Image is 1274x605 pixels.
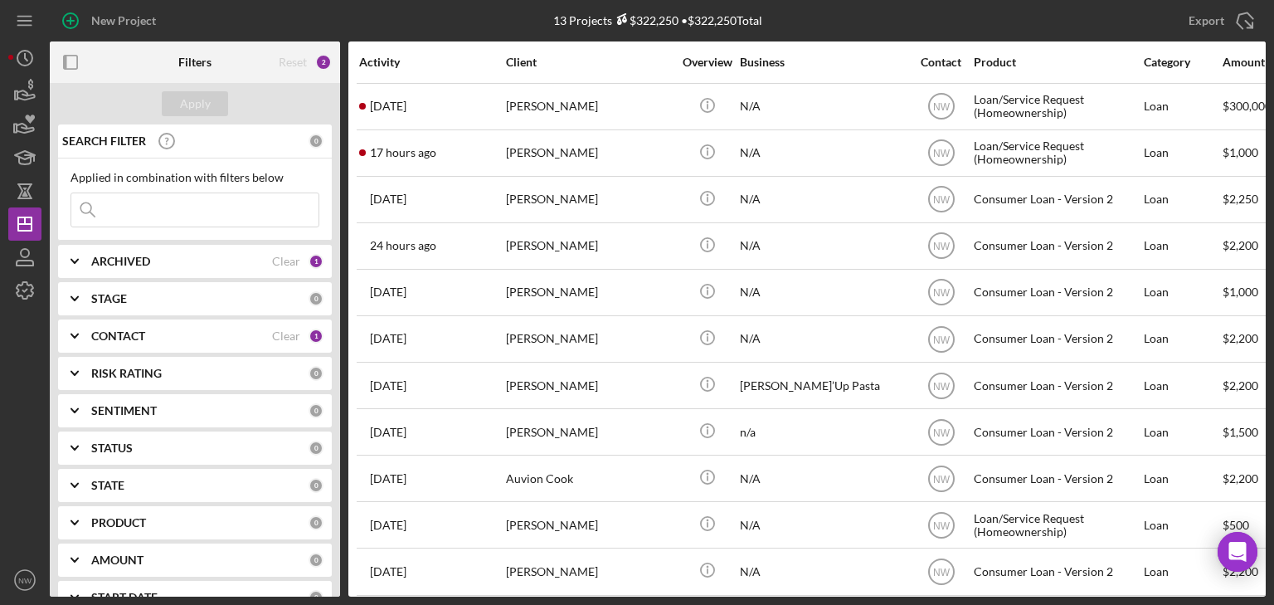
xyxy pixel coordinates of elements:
span: $2,250 [1223,192,1258,206]
div: Consumer Loan - Version 2 [974,224,1140,268]
text: NW [933,427,951,438]
text: NW [933,101,951,113]
div: Loan/Service Request (Homeownership) [974,85,1140,129]
div: [PERSON_NAME] [506,131,672,175]
div: 13 Projects • $322,250 Total [553,13,762,27]
div: [PERSON_NAME] [506,85,672,129]
b: RISK RATING [91,367,162,380]
time: 2025-09-11 21:02 [370,146,436,159]
b: Filters [178,56,212,69]
time: 2025-09-04 18:52 [370,426,406,439]
div: Loan/Service Request (Homeownership) [974,503,1140,547]
text: NW [933,380,951,392]
div: Auvion Cook [506,456,672,500]
div: N/A [740,85,906,129]
div: Consumer Loan - Version 2 [974,317,1140,361]
div: Client [506,56,672,69]
b: STATE [91,479,124,492]
div: Category [1144,56,1221,69]
div: Clear [272,329,300,343]
text: NW [933,520,951,531]
b: START DATE [91,591,158,604]
b: PRODUCT [91,516,146,529]
div: Activity [359,56,504,69]
div: Consumer Loan - Version 2 [974,410,1140,454]
div: Consumer Loan - Version 2 [974,271,1140,315]
div: Product [974,56,1140,69]
div: Clear [272,255,300,268]
text: NW [933,148,951,159]
time: 2025-09-08 21:10 [370,379,406,393]
div: Consumer Loan - Version 2 [974,363,1140,407]
time: 2025-09-11 12:47 [370,100,406,113]
text: NW [933,567,951,578]
div: N/A [740,456,906,500]
button: Export [1172,4,1266,37]
div: [PERSON_NAME] [506,363,672,407]
div: [PERSON_NAME] [506,549,672,593]
span: $300,000 [1223,99,1272,113]
time: 2025-09-09 00:45 [370,285,406,299]
div: Loan [1144,410,1221,454]
div: N/A [740,503,906,547]
div: N/A [740,224,906,268]
div: N/A [740,549,906,593]
text: NW [933,287,951,299]
div: Overview [676,56,738,69]
b: AMOUNT [91,554,143,567]
div: [PERSON_NAME] [506,224,672,268]
div: 2 [315,54,332,71]
time: 2025-09-11 14:50 [370,239,436,252]
b: ARCHIVED [91,255,150,268]
time: 2025-09-10 07:03 [370,472,406,485]
div: [PERSON_NAME] [506,410,672,454]
text: NW [933,334,951,345]
text: NW [933,194,951,206]
div: Export [1189,4,1224,37]
span: $2,200 [1223,378,1258,393]
text: NW [18,576,32,585]
div: 1 [309,254,323,269]
div: 0 [309,366,323,381]
div: 0 [309,441,323,456]
div: N/A [740,178,906,222]
div: Apply [180,91,211,116]
div: Loan [1144,317,1221,361]
time: 2025-09-09 09:41 [370,332,406,345]
div: Business [740,56,906,69]
button: Apply [162,91,228,116]
div: New Project [91,4,156,37]
div: [PERSON_NAME] [506,317,672,361]
div: [PERSON_NAME]’Up Pasta [740,363,906,407]
div: Loan [1144,224,1221,268]
div: N/A [740,271,906,315]
b: STAGE [91,292,127,305]
div: Open Intercom Messenger [1218,532,1257,572]
text: NW [933,241,951,252]
div: Loan [1144,456,1221,500]
b: CONTACT [91,329,145,343]
time: 2025-09-03 15:01 [370,565,406,578]
div: [PERSON_NAME] [506,271,672,315]
div: Loan [1144,363,1221,407]
time: 2025-09-10 12:00 [370,193,406,206]
div: 1 [309,329,323,344]
div: Loan [1144,503,1221,547]
div: N/A [740,317,906,361]
div: Loan [1144,549,1221,593]
span: $2,200 [1223,331,1258,345]
div: 0 [309,553,323,568]
text: NW [933,473,951,485]
time: 2025-09-08 20:56 [370,519,406,532]
div: Reset [279,56,307,69]
span: $500 [1223,518,1249,532]
div: [PERSON_NAME] [506,178,672,222]
div: N/A [740,131,906,175]
div: Loan [1144,271,1221,315]
div: 0 [309,515,323,530]
div: 0 [309,403,323,418]
button: NW [8,564,41,597]
div: Loan [1144,178,1221,222]
button: New Project [50,4,173,37]
b: SEARCH FILTER [62,134,146,148]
